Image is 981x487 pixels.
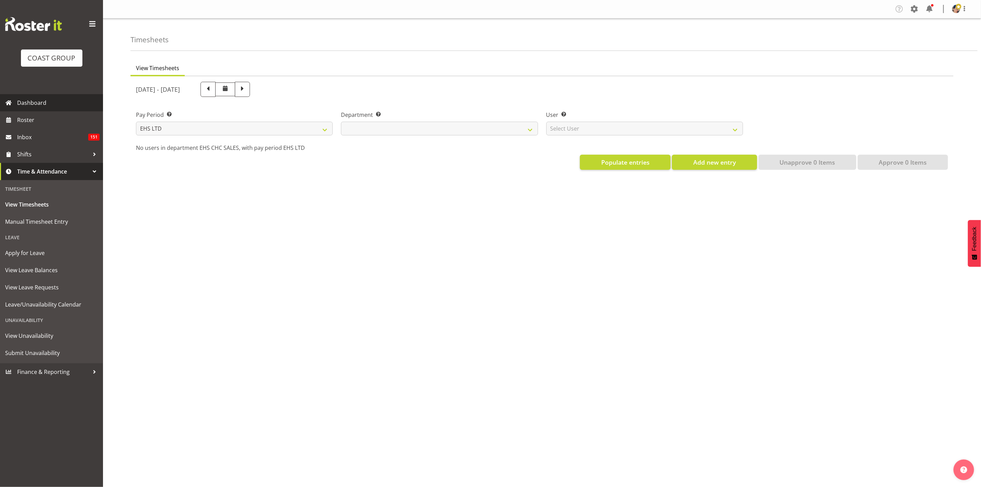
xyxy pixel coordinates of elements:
[2,213,101,230] a: Manual Timesheet Entry
[2,244,101,262] a: Apply for Leave
[2,182,101,196] div: Timesheet
[130,36,169,44] h4: Timesheets
[693,158,736,167] span: Add new entry
[5,17,62,31] img: Rosterit website logo
[17,367,89,377] span: Finance & Reporting
[2,313,101,327] div: Unavailability
[5,282,98,292] span: View Leave Requests
[952,5,960,13] img: nicola-ransome074dfacac28780df25dcaf637c6ea5be.png
[879,158,927,167] span: Approve 0 Items
[546,111,743,119] label: User
[136,144,948,152] p: No users in department EHS CHC SALES, with pay period EHS LTD
[136,64,179,72] span: View Timesheets
[758,155,856,170] button: Unapprove 0 Items
[601,158,650,167] span: Populate entries
[5,299,98,310] span: Leave/Unavailability Calendar
[136,86,180,93] h5: [DATE] - [DATE]
[341,111,538,119] label: Department
[5,199,98,210] span: View Timesheets
[17,132,88,142] span: Inbox
[5,265,98,275] span: View Leave Balances
[960,466,967,473] img: help-xxl-2.png
[968,220,981,267] button: Feedback - Show survey
[2,230,101,244] div: Leave
[858,155,948,170] button: Approve 0 Items
[17,149,89,159] span: Shifts
[2,344,101,362] a: Submit Unavailability
[779,158,835,167] span: Unapprove 0 Items
[2,296,101,313] a: Leave/Unavailability Calendar
[672,155,757,170] button: Add new entry
[17,166,89,177] span: Time & Attendance
[2,196,101,213] a: View Timesheets
[5,217,98,227] span: Manual Timesheet Entry
[136,111,333,119] label: Pay Period
[5,248,98,258] span: Apply for Leave
[28,53,76,63] div: COAST GROUP
[5,331,98,341] span: View Unavailability
[971,227,978,251] span: Feedback
[17,98,100,108] span: Dashboard
[580,155,671,170] button: Populate entries
[2,279,101,296] a: View Leave Requests
[17,115,100,125] span: Roster
[2,327,101,344] a: View Unavailability
[2,262,101,279] a: View Leave Balances
[5,348,98,358] span: Submit Unavailability
[88,134,100,141] span: 151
